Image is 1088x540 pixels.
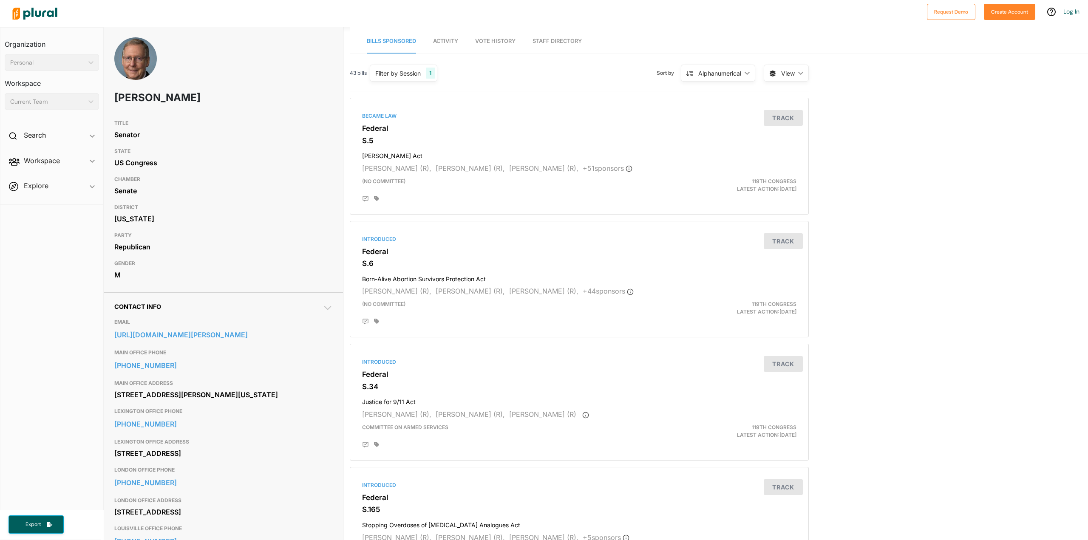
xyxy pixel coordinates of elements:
[114,258,333,269] h3: GENDER
[8,515,64,534] button: Export
[436,410,505,418] span: [PERSON_NAME] (R),
[433,29,458,54] a: Activity
[114,128,333,141] div: Senator
[436,287,505,295] span: [PERSON_NAME] (R),
[362,259,796,268] h3: S.6
[583,287,634,295] span: + 44 sponsor s
[433,38,458,44] span: Activity
[362,370,796,379] h3: Federal
[764,479,803,495] button: Track
[752,178,796,184] span: 119th Congress
[114,378,333,388] h3: MAIN OFFICE ADDRESS
[509,164,578,172] span: [PERSON_NAME] (R),
[426,68,435,79] div: 1
[781,69,795,78] span: View
[114,523,333,534] h3: LOUISVILLE OFFICE PHONE
[984,4,1035,20] button: Create Account
[698,69,741,78] div: Alphanumerical
[362,481,796,489] div: Introduced
[764,233,803,249] button: Track
[114,328,333,341] a: [URL][DOMAIN_NAME][PERSON_NAME]
[5,71,99,90] h3: Workspace
[362,410,431,418] span: [PERSON_NAME] (R),
[654,178,803,193] div: Latest Action: [DATE]
[356,300,654,316] div: (no committee)
[764,110,803,126] button: Track
[362,195,369,202] div: Add Position Statement
[10,58,85,67] div: Personal
[114,118,333,128] h3: TITLE
[114,174,333,184] h3: CHAMBER
[362,424,448,430] span: Committee on Armed Services
[375,69,421,78] div: Filter by Session
[654,424,803,439] div: Latest Action: [DATE]
[362,287,431,295] span: [PERSON_NAME] (R),
[114,495,333,506] h3: LONDON OFFICE ADDRESS
[752,301,796,307] span: 119th Congress
[362,136,796,145] h3: S.5
[362,124,796,133] h3: Federal
[927,4,975,20] button: Request Demo
[114,303,161,310] span: Contact Info
[362,235,796,243] div: Introduced
[114,212,333,225] div: [US_STATE]
[367,38,416,44] span: Bills Sponsored
[114,269,333,281] div: M
[5,32,99,51] h3: Organization
[114,156,333,169] div: US Congress
[533,29,582,54] a: Staff Directory
[475,38,516,44] span: Vote History
[752,424,796,430] span: 119th Congress
[114,184,333,197] div: Senate
[509,287,578,295] span: [PERSON_NAME] (R),
[362,505,796,514] h3: S.165
[114,447,333,460] div: [STREET_ADDRESS]
[114,406,333,416] h3: LEXINGTON OFFICE PHONE
[114,506,333,518] div: [STREET_ADDRESS]
[114,465,333,475] h3: LONDON OFFICE PHONE
[114,146,333,156] h3: STATE
[374,195,379,201] div: Add tags
[114,348,333,358] h3: MAIN OFFICE PHONE
[362,517,796,529] h4: Stopping Overdoses of [MEDICAL_DATA] Analogues Act
[362,358,796,366] div: Introduced
[475,29,516,54] a: Vote History
[114,202,333,212] h3: DISTRICT
[20,521,47,528] span: Export
[1063,8,1079,15] a: Log In
[114,85,245,110] h1: [PERSON_NAME]
[362,441,369,448] div: Add Position Statement
[374,441,379,447] div: Add tags
[114,359,333,372] a: [PHONE_NUMBER]
[362,382,796,391] h3: S.34
[367,29,416,54] a: Bills Sponsored
[114,437,333,447] h3: LEXINGTON OFFICE ADDRESS
[362,164,431,172] span: [PERSON_NAME] (R),
[984,7,1035,16] a: Create Account
[374,318,379,324] div: Add tags
[114,418,333,430] a: [PHONE_NUMBER]
[362,247,796,256] h3: Federal
[114,317,333,327] h3: EMAIL
[362,271,796,283] h4: Born-Alive Abortion Survivors Protection Act
[114,37,157,89] img: Headshot of Mitch McConnell
[657,69,681,77] span: Sort by
[114,240,333,253] div: Republican
[24,130,46,140] h2: Search
[509,410,576,418] span: [PERSON_NAME] (R)
[764,356,803,372] button: Track
[10,97,85,106] div: Current Team
[362,148,796,160] h4: [PERSON_NAME] Act
[654,300,803,316] div: Latest Action: [DATE]
[583,164,632,172] span: + 51 sponsor s
[114,476,333,489] a: [PHONE_NUMBER]
[927,7,975,16] a: Request Demo
[350,69,367,77] span: 43 bills
[436,164,505,172] span: [PERSON_NAME] (R),
[362,318,369,325] div: Add Position Statement
[362,394,796,406] h4: Justice for 9/11 Act
[362,493,796,502] h3: Federal
[114,388,333,401] div: [STREET_ADDRESS][PERSON_NAME][US_STATE]
[362,112,796,120] div: Became Law
[114,230,333,240] h3: PARTY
